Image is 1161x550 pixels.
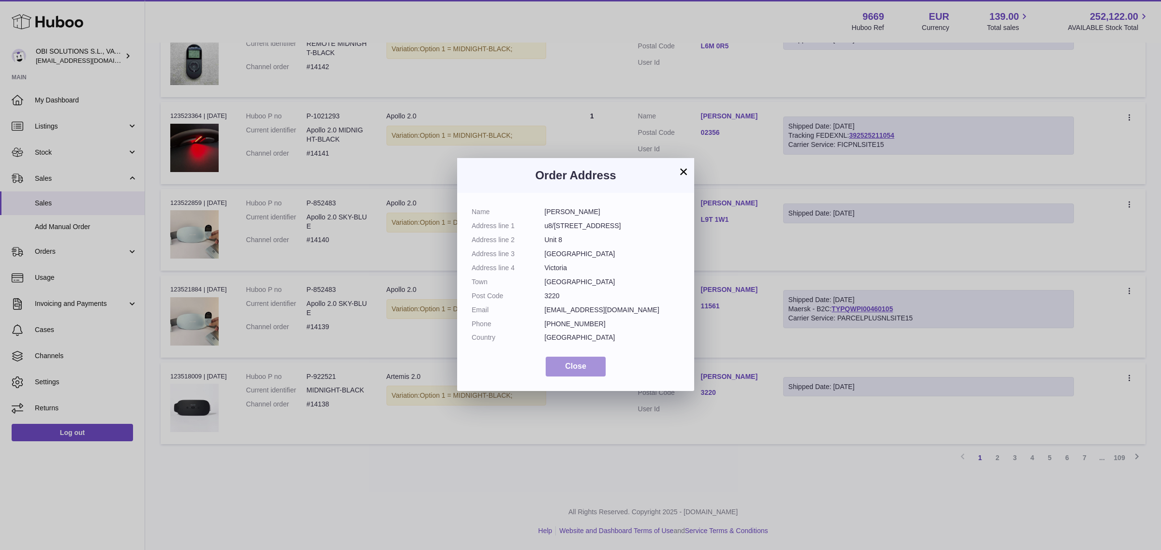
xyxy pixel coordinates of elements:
[545,221,680,231] dd: u8/[STREET_ADDRESS]
[472,319,545,329] dt: Phone
[545,263,680,273] dd: Victoria
[472,249,545,259] dt: Address line 3
[678,166,689,177] button: ×
[472,235,545,245] dt: Address line 2
[545,291,680,301] dd: 3220
[472,207,545,217] dt: Name
[545,207,680,217] dd: [PERSON_NAME]
[545,319,680,329] dd: [PHONE_NUMBER]
[472,168,680,183] h3: Order Address
[472,305,545,315] dt: Email
[472,291,545,301] dt: Post Code
[472,277,545,287] dt: Town
[565,362,586,370] span: Close
[546,357,606,376] button: Close
[472,333,545,342] dt: Country
[545,277,680,287] dd: [GEOGRAPHIC_DATA]
[545,235,680,245] dd: Unit 8
[545,305,680,315] dd: [EMAIL_ADDRESS][DOMAIN_NAME]
[472,221,545,231] dt: Address line 1
[472,263,545,273] dt: Address line 4
[545,249,680,259] dd: [GEOGRAPHIC_DATA]
[545,333,680,342] dd: [GEOGRAPHIC_DATA]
